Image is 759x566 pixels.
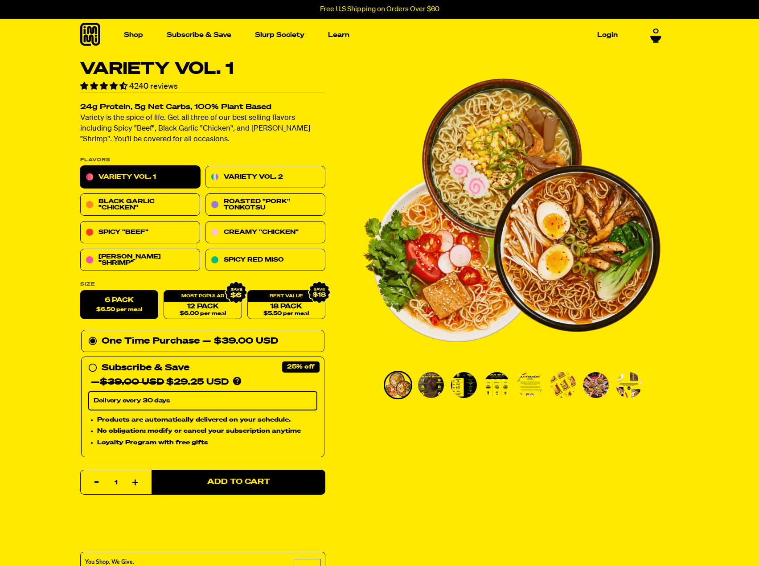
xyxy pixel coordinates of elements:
li: Loyalty Program with free gifts [97,438,317,448]
img: Variety Vol. 1 [517,372,543,398]
div: You Shop. We Give. [85,558,254,566]
a: Spicy Red Miso [205,249,325,271]
li: Go to slide 4 [483,371,511,399]
li: Products are automatically delivered on your schedule. [97,415,317,425]
div: — $29.25 USD [91,375,229,390]
p: Variety is the spice of life. Get all three of our best selling flavors including Spicy "Beef", B... [80,113,325,145]
a: Login [594,28,621,42]
li: 1 of 8 [361,61,661,360]
span: $6.50 per meal [96,307,142,313]
a: Learn [324,28,353,42]
h2: 24g Protein, 5g Net Carbs, 100% Plant Based [80,104,325,111]
label: 6 Pack [80,291,158,320]
li: Go to slide 2 [417,371,445,399]
a: Shop [120,28,147,42]
p: Flavors [80,158,325,163]
div: PDP main carousel [361,61,661,360]
input: quantity [86,470,146,495]
label: Size [80,282,325,287]
a: Variety Vol. 1 [80,166,200,189]
img: Variety Vol. 1 [583,372,609,398]
a: Spicy "Beef" [80,221,200,244]
li: Go to slide 5 [516,371,544,399]
img: Variety Vol. 1 [361,61,661,360]
nav: Main navigation [120,19,621,51]
span: 4240 reviews [129,82,178,90]
li: Go to slide 1 [384,371,412,399]
h1: Variety Vol. 1 [80,61,325,78]
img: Variety Vol. 1 [550,372,576,398]
img: Variety Vol. 1 [484,372,510,398]
a: Variety Vol. 2 [205,166,325,189]
a: Black Garlic "Chicken" [80,194,200,216]
span: Add to Cart [207,479,270,486]
div: Subscribe & Save [102,361,189,375]
span: $6.00 per meal [179,311,226,317]
a: Creamy "Chicken" [205,221,325,244]
a: Subscribe & Save [163,28,235,42]
select: Subscribe & Save —$39.00 USD$29.25 USD Products are automatically delivered on your schedule. No ... [88,392,317,410]
a: 18 Pack$5.50 per meal [247,291,325,320]
a: Slurp Society [251,28,308,42]
li: Go to slide 6 [549,371,577,399]
span: $5.50 per meal [263,311,309,317]
a: Roasted "Pork" Tonkotsu [205,194,325,216]
button: Add to Cart [152,470,325,495]
li: Go to slide 8 [615,371,643,399]
img: Variety Vol. 1 [385,372,411,398]
div: One Time Purchase [88,334,317,349]
p: Free U.S Shipping on Orders Over $60 [320,5,439,13]
a: 12 Pack$6.00 per meal [164,291,242,320]
img: Variety Vol. 1 [451,372,477,398]
li: No obligation: modify or cancel your subscription anytime [97,427,317,436]
li: Go to slide 7 [582,371,610,399]
div: — $39.00 USD [202,334,278,349]
a: [PERSON_NAME] "Shrimp" [80,249,200,271]
del: $39.00 USD [100,378,164,387]
img: Variety Vol. 1 [418,372,444,398]
span: 0 [653,28,659,36]
a: 0 [650,28,661,43]
span: 4.55 stars [80,82,129,90]
li: Go to slide 3 [450,371,478,399]
img: Variety Vol. 1 [616,372,642,398]
iframe: Marketing Popup [4,525,94,562]
div: PDP main carousel thumbnails [361,371,661,399]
